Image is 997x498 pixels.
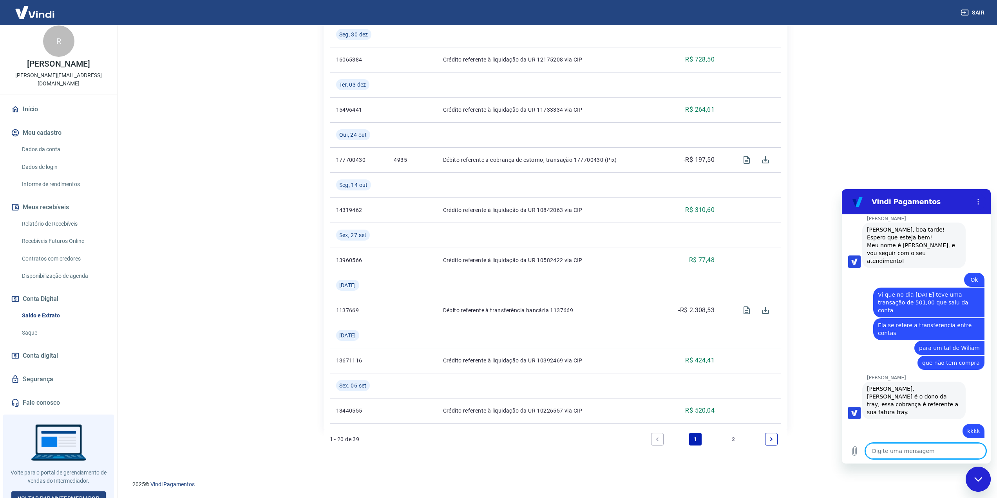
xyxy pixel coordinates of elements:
[19,216,108,232] a: Relatório de Recebíveis
[684,155,715,165] p: -R$ 197,50
[339,231,367,239] span: Sex, 27 set
[132,480,978,489] p: 2025 ©
[689,433,702,445] a: Page 1 is your current page
[959,5,988,20] button: Sair
[336,306,382,314] p: 1137669
[6,71,111,88] p: [PERSON_NAME][EMAIL_ADDRESS][DOMAIN_NAME]
[842,189,991,464] iframe: Janela de mensagens
[685,406,715,415] p: R$ 520,04
[19,308,108,324] a: Saldo e Extrato
[330,435,360,443] p: 1 - 20 de 39
[339,331,356,339] span: [DATE]
[443,256,656,264] p: Crédito referente à liquidação da UR 10582422 via CIP
[19,251,108,267] a: Contratos com credores
[443,357,656,364] p: Crédito referente à liquidação da UR 10392469 via CIP
[9,347,108,364] a: Conta digital
[27,60,90,68] p: [PERSON_NAME]
[336,106,382,114] p: 15496441
[9,0,60,24] img: Vindi
[336,156,382,164] p: 177700430
[9,394,108,411] a: Fale conosco
[19,268,108,284] a: Disponibilização de agenda
[336,256,382,264] p: 13960566
[339,181,368,189] span: Seg, 14 out
[648,430,781,449] ul: Pagination
[23,350,58,361] span: Conta digital
[336,56,382,63] p: 16065384
[19,233,108,249] a: Recebíveis Futuros Online
[9,199,108,216] button: Meus recebíveis
[9,371,108,388] a: Segurança
[727,433,740,445] a: Page 2
[339,382,367,389] span: Sex, 06 set
[765,433,778,445] a: Next page
[150,481,195,487] a: Vindi Pagamentos
[19,176,108,192] a: Informe de rendimentos
[19,159,108,175] a: Dados de login
[336,206,382,214] p: 14319462
[336,407,382,415] p: 13440555
[443,156,656,164] p: Débito referente a cobrança de estorno, transação 177700430 (Pix)
[737,301,756,320] span: Visualizar
[339,281,356,289] span: [DATE]
[339,31,368,38] span: Seg, 30 dez
[756,150,775,169] span: Download
[685,205,715,215] p: R$ 310,60
[651,433,664,445] a: Previous page
[689,255,715,265] p: R$ 77,48
[336,357,382,364] p: 13671116
[339,81,366,89] span: Ter, 03 dez
[443,306,656,314] p: Débito referente à transferência bancária 1137669
[737,150,756,169] span: Visualizar
[9,124,108,141] button: Meu cadastro
[966,467,991,492] iframe: Botão para abrir a janela de mensagens, conversa em andamento
[9,290,108,308] button: Conta Digital
[678,306,715,315] p: -R$ 2.308,53
[19,141,108,158] a: Dados da conta
[9,101,108,118] a: Início
[443,206,656,214] p: Crédito referente à liquidação da UR 10842063 via CIP
[685,55,715,64] p: R$ 728,50
[443,407,656,415] p: Crédito referente à liquidação da UR 10226557 via CIP
[443,106,656,114] p: Crédito referente à liquidação da UR 11733334 via CIP
[19,325,108,341] a: Saque
[339,131,367,139] span: Qui, 24 out
[394,156,430,164] p: 4935
[443,56,656,63] p: Crédito referente à liquidação da UR 12175208 via CIP
[43,25,74,57] div: R
[685,105,715,114] p: R$ 264,61
[756,301,775,320] span: Download
[685,356,715,365] p: R$ 424,41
